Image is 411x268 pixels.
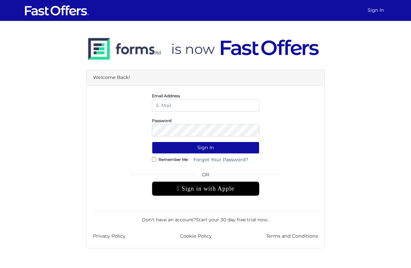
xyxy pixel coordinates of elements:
[152,142,259,154] button: Sign In
[180,232,212,240] a: Cookie Policy
[152,100,259,112] input: E-Mail
[365,4,387,17] a: Sign In
[196,217,268,223] a: Start your 30 day free trial now.
[87,70,324,86] div: Welcome Back!
[93,232,125,240] a: Privacy Policy
[152,181,259,196] div: Sign in with Apple
[158,159,188,160] label: Remember Me
[152,95,180,97] label: Email Address
[266,232,318,240] a: Terms and Conditions
[189,154,253,166] a: Forgot Your Password?
[152,120,172,121] label: Password
[152,171,259,181] span: OR
[93,212,318,223] div: Don't have an account? .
